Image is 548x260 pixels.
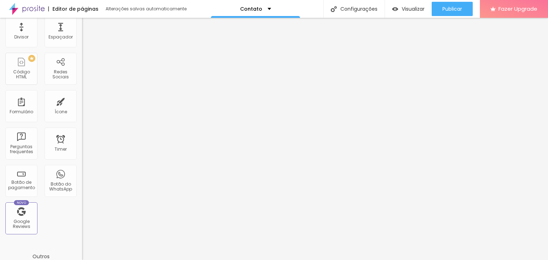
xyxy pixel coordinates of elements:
[402,6,425,12] span: Visualizar
[432,2,473,16] button: Publicar
[498,6,537,12] span: Fazer Upgrade
[10,109,33,114] div: Formulário
[14,200,29,205] div: Novo
[55,109,67,114] div: Ícone
[48,6,98,11] div: Editor de páginas
[7,69,35,80] div: Código HTML
[240,6,262,11] p: Contato
[442,6,462,12] span: Publicar
[46,69,75,80] div: Redes Sociais
[385,2,432,16] button: Visualizar
[106,7,188,11] div: Alterações salvas automaticamente
[7,144,35,155] div: Perguntas frequentes
[7,219,35,229] div: Google Reviews
[82,18,548,260] iframe: Editor
[55,147,67,152] div: Timer
[46,182,75,192] div: Botão do WhatsApp
[7,180,35,190] div: Botão de pagamento
[14,35,29,40] div: Divisor
[49,35,73,40] div: Espaçador
[331,6,337,12] img: Icone
[392,6,398,12] img: view-1.svg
